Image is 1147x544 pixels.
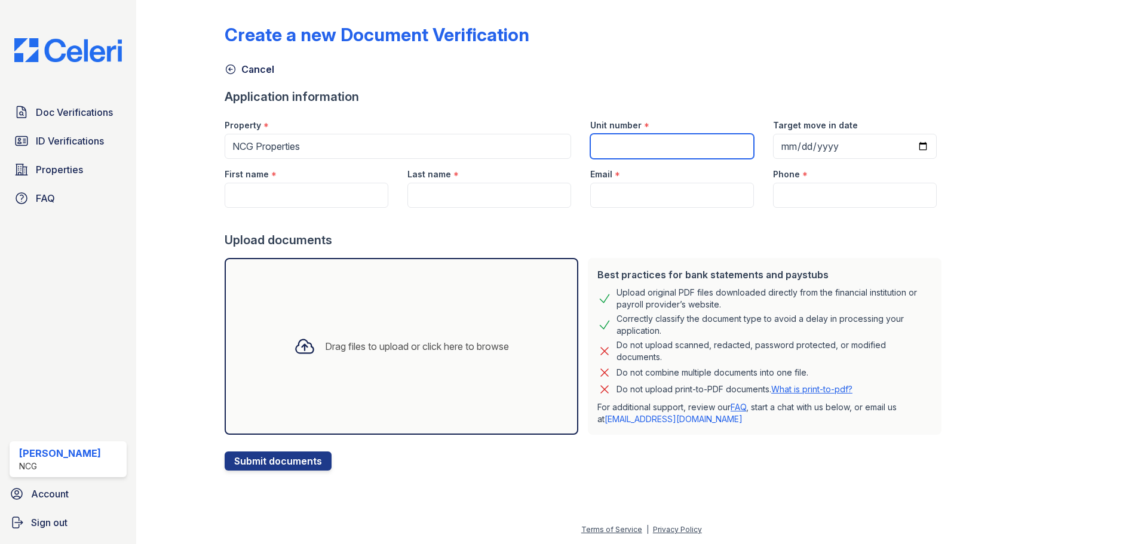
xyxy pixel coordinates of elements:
div: Create a new Document Verification [225,24,529,45]
a: Properties [10,158,127,182]
a: FAQ [731,402,746,412]
p: Do not upload print-to-PDF documents. [617,383,852,395]
div: | [646,525,649,534]
a: Cancel [225,62,274,76]
label: Unit number [590,119,642,131]
a: [EMAIL_ADDRESS][DOMAIN_NAME] [605,414,743,424]
div: Do not combine multiple documents into one file. [617,365,808,380]
label: First name [225,168,269,180]
a: Sign out [5,511,131,534]
a: FAQ [10,186,127,210]
div: Best practices for bank statements and paystubs [597,268,932,282]
div: [PERSON_NAME] [19,446,101,460]
span: Properties [36,162,83,177]
span: Doc Verifications [36,105,113,119]
div: Drag files to upload or click here to browse [325,339,509,354]
label: Email [590,168,612,180]
span: FAQ [36,191,55,205]
a: ID Verifications [10,129,127,153]
a: What is print-to-pdf? [771,384,852,394]
div: Do not upload scanned, redacted, password protected, or modified documents. [617,339,932,363]
div: Correctly classify the document type to avoid a delay in processing your application. [617,313,932,337]
div: Application information [225,88,946,105]
button: Submit documents [225,451,332,471]
img: CE_Logo_Blue-a8612792a0a2168367f1c8372b55b34899dd931a85d93a1a3d3e32e68fde9ad4.png [5,38,131,62]
a: Account [5,482,131,506]
div: Upload documents [225,232,946,248]
label: Target move in date [773,119,858,131]
label: Phone [773,168,800,180]
p: For additional support, review our , start a chat with us below, or email us at [597,401,932,425]
div: Upload original PDF files downloaded directly from the financial institution or payroll provider’... [617,287,932,311]
label: Last name [407,168,451,180]
span: ID Verifications [36,134,104,148]
span: Sign out [31,515,68,530]
a: Terms of Service [581,525,642,534]
a: Doc Verifications [10,100,127,124]
span: Account [31,487,69,501]
label: Property [225,119,261,131]
div: NCG [19,460,101,472]
a: Privacy Policy [653,525,702,534]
